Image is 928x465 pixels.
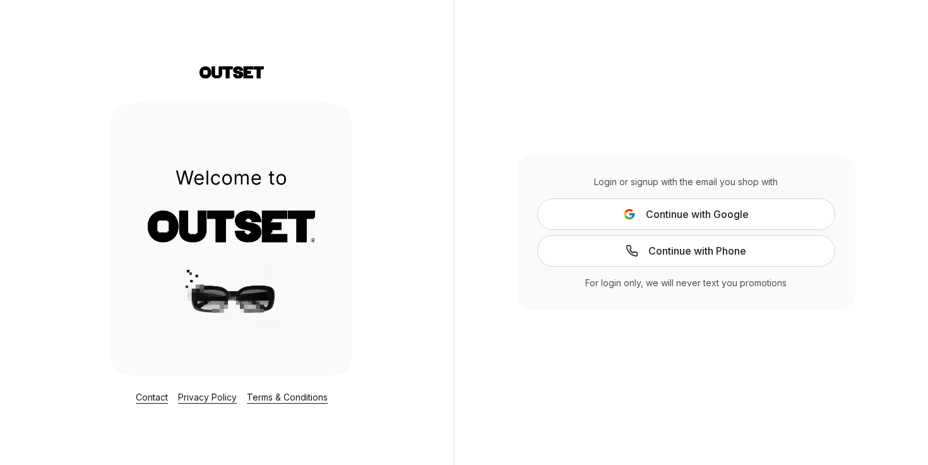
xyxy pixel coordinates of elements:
div: For login only, we will never text you promotions [537,277,835,289]
img: Login Layout Image [110,102,353,375]
span: Continue with Phone [648,243,746,258]
a: Continue with Phone [537,235,835,267]
div: Login or signup with the email you shop with [537,176,835,188]
a: Terms & Conditions [247,392,328,402]
span: Continue with Google [646,207,749,222]
a: Contact [136,392,168,402]
a: Privacy Policy [178,392,237,402]
button: Continue with Google [537,198,835,230]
